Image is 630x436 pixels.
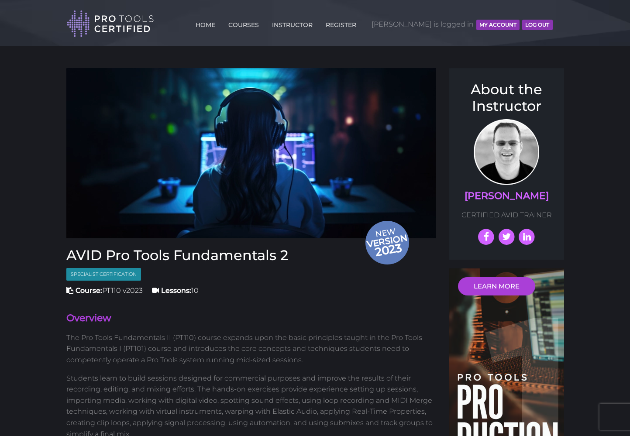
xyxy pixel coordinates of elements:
p: CERTIFIED AVID TRAINER [458,209,555,221]
span: 2023 [365,239,411,261]
span: Specialist Certification [66,268,141,281]
span: 10 [152,286,199,295]
strong: Lessons: [161,286,191,295]
p: The Pro Tools Fundamentals II (PT110) course expands upon the basic principles taught in the Pro ... [66,332,437,366]
span: version [365,235,409,247]
h3: AVID Pro Tools Fundamentals 2 [66,247,437,264]
span: [PERSON_NAME] is logged in [372,11,553,38]
a: LEARN MORE [458,277,535,295]
strong: Course: [76,286,102,295]
img: Prof. Scott [474,119,539,185]
img: Fundamentals 2 Course [66,68,437,238]
span: PT110 v2023 [66,286,143,295]
h3: About the Instructor [458,81,555,115]
a: HOME [193,16,217,30]
img: Pro Tools Certified Logo [67,10,154,38]
span: New [365,226,411,260]
button: Log Out [522,20,552,30]
a: [PERSON_NAME] [465,190,549,202]
button: MY ACCOUNT [476,20,520,30]
a: INSTRUCTOR [270,16,315,30]
h4: Overview [66,312,437,325]
a: COURSES [226,16,261,30]
a: REGISTER [324,16,358,30]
